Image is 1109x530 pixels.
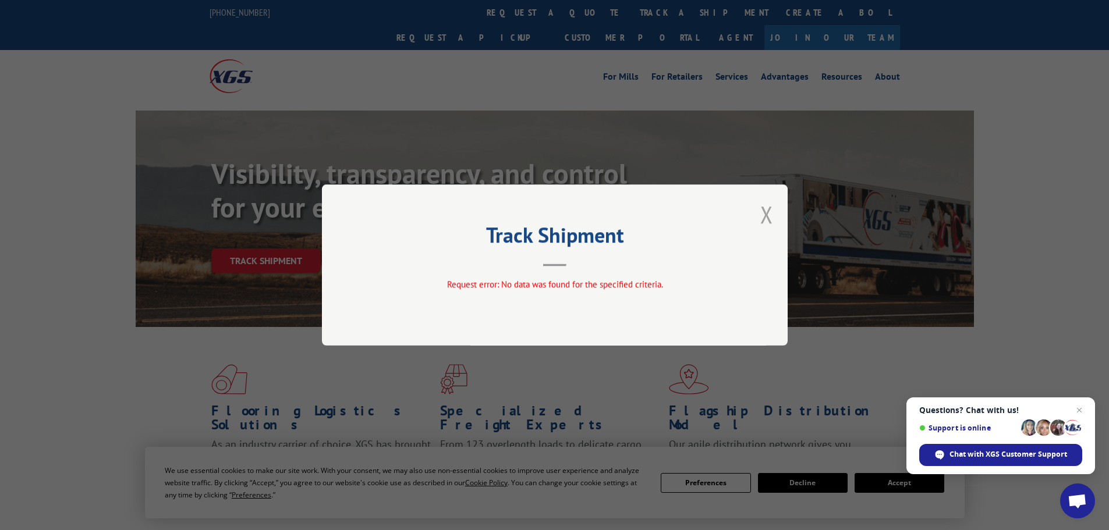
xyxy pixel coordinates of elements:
span: Chat with XGS Customer Support [919,444,1082,466]
span: Support is online [919,424,1017,432]
span: Request error: No data was found for the specified criteria. [447,279,662,290]
a: Open chat [1060,483,1095,518]
span: Questions? Chat with us! [919,405,1082,415]
button: Close modal [760,199,773,230]
h2: Track Shipment [380,227,729,249]
span: Chat with XGS Customer Support [949,449,1067,460]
